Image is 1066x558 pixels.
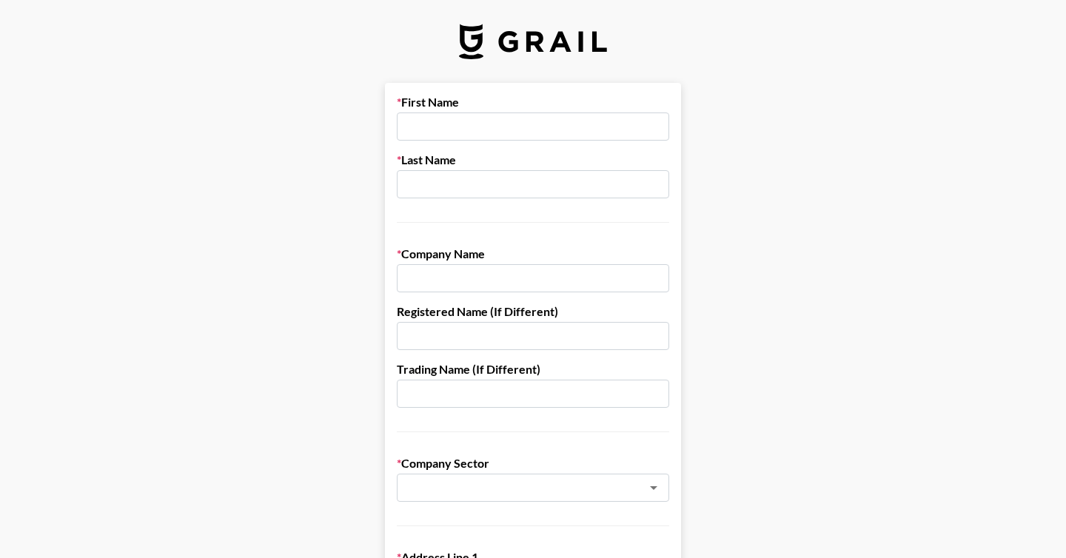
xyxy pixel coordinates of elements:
button: Open [643,477,664,498]
img: Grail Talent Logo [459,24,607,59]
label: Last Name [397,152,669,167]
label: Registered Name (If Different) [397,304,669,319]
label: Trading Name (If Different) [397,362,669,377]
label: Company Sector [397,456,669,471]
label: First Name [397,95,669,110]
label: Company Name [397,246,669,261]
